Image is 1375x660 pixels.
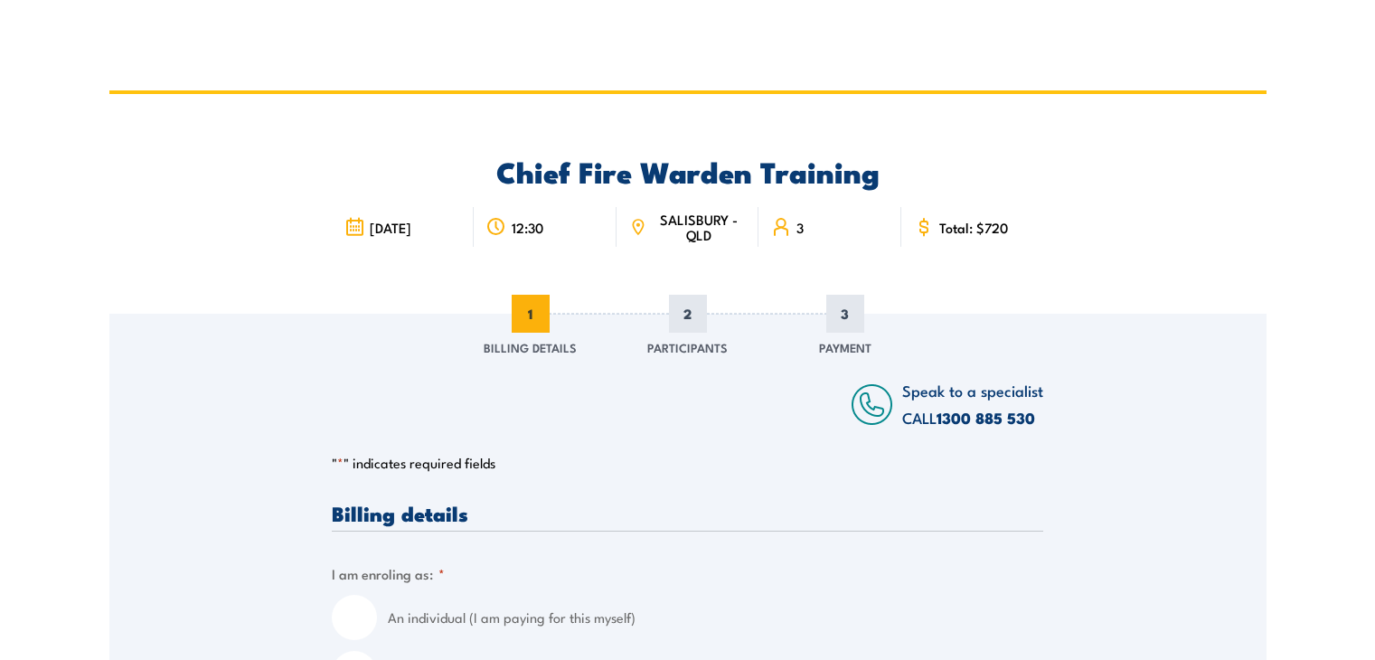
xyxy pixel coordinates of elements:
[484,338,577,356] span: Billing Details
[332,454,1043,472] p: " " indicates required fields
[332,158,1043,184] h2: Chief Fire Warden Training
[370,220,411,235] span: [DATE]
[669,295,707,333] span: 2
[902,379,1043,429] span: Speak to a specialist CALL
[512,295,550,333] span: 1
[819,338,871,356] span: Payment
[939,220,1008,235] span: Total: $720
[647,338,728,356] span: Participants
[332,563,445,584] legend: I am enroling as:
[388,595,1043,640] label: An individual (I am paying for this myself)
[332,503,1043,523] h3: Billing details
[937,406,1035,429] a: 1300 885 530
[796,220,804,235] span: 3
[652,212,746,242] span: SALISBURY - QLD
[512,220,543,235] span: 12:30
[826,295,864,333] span: 3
